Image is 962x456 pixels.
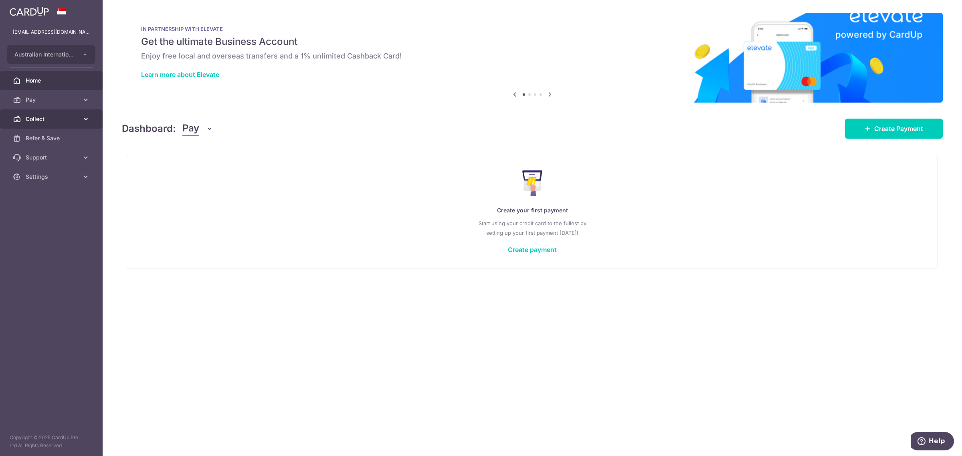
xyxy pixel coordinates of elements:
p: IN PARTNERSHIP WITH ELEVATE [141,26,924,32]
span: Australian International School Pte Ltd [14,50,74,59]
span: Create Payment [874,124,923,133]
img: Make Payment [522,170,543,196]
a: Create Payment [845,119,943,139]
span: Pay [26,96,79,104]
a: Learn more about Elevate [141,71,219,79]
p: Start using your credit card to the fullest by setting up your first payment [DATE]! [143,218,922,238]
button: Australian International School Pte Ltd [7,45,95,64]
img: Renovation banner [122,13,943,103]
span: Settings [26,173,79,181]
span: Pay [182,121,199,136]
span: Collect [26,115,79,123]
img: CardUp [10,6,49,16]
h4: Dashboard: [122,121,176,136]
h5: Get the ultimate Business Account [141,35,924,48]
span: Support [26,153,79,161]
span: Home [26,77,79,85]
h6: Enjoy free local and overseas transfers and a 1% unlimited Cashback Card! [141,51,924,61]
span: Refer & Save [26,134,79,142]
p: [EMAIL_ADDRESS][DOMAIN_NAME] [13,28,90,36]
button: Pay [182,121,213,136]
p: Create your first payment [143,206,922,215]
iframe: Opens a widget where you can find more information [911,432,954,452]
a: Create payment [508,246,557,254]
